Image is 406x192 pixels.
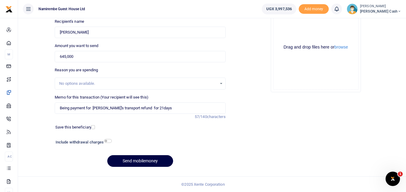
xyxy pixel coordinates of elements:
input: UGX [55,51,225,62]
span: 57/140 [195,114,207,119]
input: Enter extra information [55,102,225,114]
span: [PERSON_NAME] Cash [360,9,401,14]
li: Wallet ballance [259,4,299,14]
a: profile-user [PERSON_NAME] [PERSON_NAME] Cash [347,4,401,14]
a: Add money [299,6,329,11]
li: Ac [5,152,13,161]
button: browse [334,45,348,49]
img: logo-small [5,6,13,13]
h6: Include withdrawal charges [56,140,109,145]
span: Add money [299,4,329,14]
img: profile-user [347,4,358,14]
span: 1 [398,172,403,176]
iframe: Intercom live chat [386,172,400,186]
a: logo-small logo-large logo-large [5,7,13,11]
span: UGX 3,997,536 [266,6,292,12]
span: characters [207,114,226,119]
span: Namirembe Guest House Ltd [36,6,88,12]
label: Recipient's name [55,19,84,25]
input: Loading name... [55,27,225,38]
li: M [5,49,13,59]
button: Send mobilemoney [107,155,173,167]
div: Drag and drop files here or [273,44,358,50]
div: File Uploader [271,2,361,92]
label: Amount you want to send [55,43,98,49]
label: Reason you are spending [55,67,98,73]
a: UGX 3,997,536 [262,4,296,14]
label: Memo for this transaction (Your recipient will see this) [55,94,148,100]
small: [PERSON_NAME] [360,4,401,9]
li: Toup your wallet [299,4,329,14]
label: Save this beneficiary [55,124,91,130]
div: No options available. [59,81,217,87]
